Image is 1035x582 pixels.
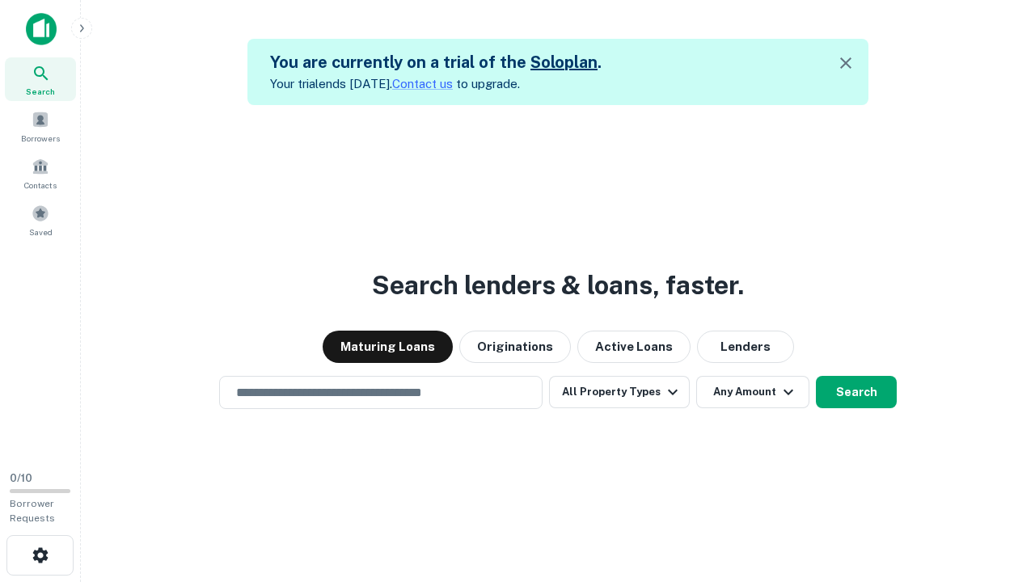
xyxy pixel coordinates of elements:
[29,226,53,238] span: Saved
[392,77,453,91] a: Contact us
[697,331,794,363] button: Lenders
[10,498,55,524] span: Borrower Requests
[26,85,55,98] span: Search
[816,376,897,408] button: Search
[270,74,602,94] p: Your trial ends [DATE]. to upgrade.
[5,57,76,101] a: Search
[459,331,571,363] button: Originations
[549,376,690,408] button: All Property Types
[5,104,76,148] a: Borrowers
[577,331,691,363] button: Active Loans
[5,198,76,242] a: Saved
[696,376,809,408] button: Any Amount
[21,132,60,145] span: Borrowers
[10,472,32,484] span: 0 / 10
[5,151,76,195] a: Contacts
[954,401,1035,479] iframe: Chat Widget
[26,13,57,45] img: capitalize-icon.png
[270,50,602,74] h5: You are currently on a trial of the .
[372,266,744,305] h3: Search lenders & loans, faster.
[323,331,453,363] button: Maturing Loans
[24,179,57,192] span: Contacts
[530,53,598,72] a: Soloplan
